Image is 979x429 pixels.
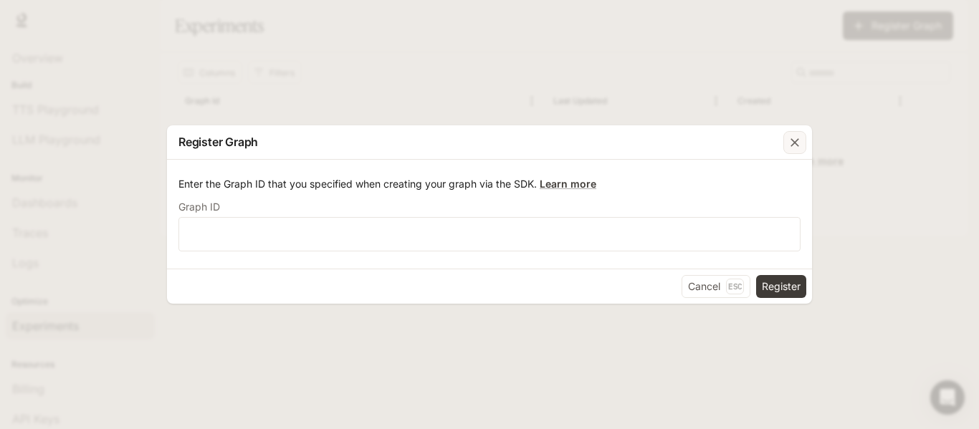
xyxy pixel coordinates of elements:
button: CancelEsc [682,275,750,298]
p: Register Graph [178,133,258,150]
button: Register [756,275,806,298]
p: Enter the Graph ID that you specified when creating your graph via the SDK. [178,177,801,191]
p: Graph ID [178,202,220,212]
p: Esc [726,279,744,294]
a: Learn more [540,178,596,190]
